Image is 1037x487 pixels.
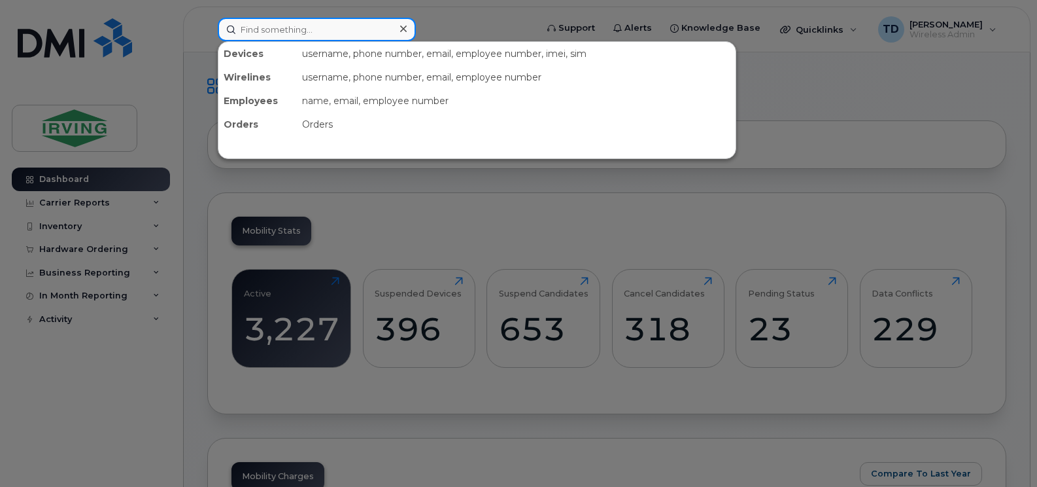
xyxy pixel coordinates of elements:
[297,42,736,65] div: username, phone number, email, employee number, imei, sim
[297,89,736,113] div: name, email, employee number
[218,113,297,136] div: Orders
[218,89,297,113] div: Employees
[218,42,297,65] div: Devices
[297,65,736,89] div: username, phone number, email, employee number
[218,65,297,89] div: Wirelines
[297,113,736,136] div: Orders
